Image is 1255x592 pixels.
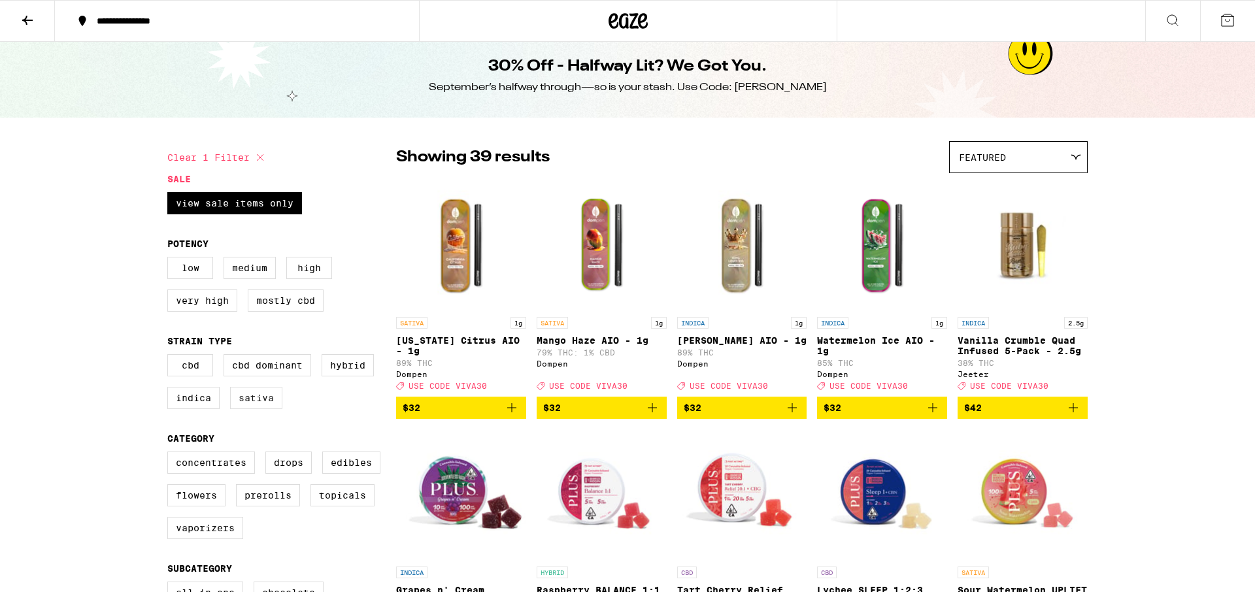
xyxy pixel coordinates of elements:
legend: Sale [167,174,191,184]
p: Mango Haze AIO - 1g [537,335,667,346]
h1: 30% Off - Halfway Lit? We Got You. [488,56,767,78]
span: USE CODE VIVA30 [549,382,627,390]
label: Indica [167,387,220,409]
p: INDICA [677,317,709,329]
button: Add to bag [817,397,947,419]
a: Open page for Vanilla Crumble Quad Infused 5-Pack - 2.5g from Jeeter [958,180,1088,397]
p: Vanilla Crumble Quad Infused 5-Pack - 2.5g [958,335,1088,356]
span: USE CODE VIVA30 [970,382,1048,390]
p: [US_STATE] Citrus AIO - 1g [396,335,526,356]
p: [PERSON_NAME] AIO - 1g [677,335,807,346]
label: Topicals [310,484,375,506]
div: Dompen [677,359,807,368]
p: 85% THC [817,359,947,367]
label: Mostly CBD [248,289,324,312]
img: Dompen - Mango Haze AIO - 1g [537,180,667,310]
label: Medium [224,257,276,279]
img: Jeeter - Vanilla Crumble Quad Infused 5-Pack - 2.5g [958,180,1088,310]
legend: Subcategory [167,563,232,574]
button: Add to bag [396,397,526,419]
a: Open page for Watermelon Ice AIO - 1g from Dompen [817,180,947,397]
span: Hi. Need any help? [8,9,94,20]
label: Prerolls [236,484,300,506]
label: High [286,257,332,279]
p: SATIVA [396,317,427,329]
p: Watermelon Ice AIO - 1g [817,335,947,356]
img: PLUS - Grapes n' Cream Solventless Gummies [396,429,526,560]
img: Dompen - King Louis XIII AIO - 1g [677,180,807,310]
label: Vaporizers [167,517,243,539]
span: USE CODE VIVA30 [829,382,908,390]
p: SATIVA [537,317,568,329]
label: CBD Dominant [224,354,311,376]
span: $32 [543,403,561,413]
p: SATIVA [958,567,989,578]
p: 1g [510,317,526,329]
div: September’s halfway through—so is your stash. Use Code: [PERSON_NAME] [429,80,827,95]
label: Drops [265,452,312,474]
p: 1g [651,317,667,329]
button: Add to bag [677,397,807,419]
legend: Potency [167,238,209,249]
span: Featured [959,152,1006,163]
button: Clear 1 filter [167,141,268,174]
p: CBD [817,567,837,578]
a: Open page for California Citrus AIO - 1g from Dompen [396,180,526,397]
span: $42 [964,403,982,413]
p: 2.5g [1064,317,1088,329]
p: 89% THC [677,348,807,357]
p: HYBRID [537,567,568,578]
div: Dompen [817,370,947,378]
label: Hybrid [322,354,374,376]
p: Showing 39 results [396,146,550,169]
label: Low [167,257,213,279]
button: Add to bag [537,397,667,419]
a: Open page for Mango Haze AIO - 1g from Dompen [537,180,667,397]
span: $32 [824,403,841,413]
div: Dompen [537,359,667,368]
p: 89% THC [396,359,526,367]
label: Edibles [322,452,380,474]
a: Open page for King Louis XIII AIO - 1g from Dompen [677,180,807,397]
img: PLUS - Raspberry BALANCE 1:1 Gummies [537,429,667,560]
label: Flowers [167,484,226,506]
p: INDICA [396,567,427,578]
p: INDICA [817,317,848,329]
img: PLUS - Lychee SLEEP 1:2:3 Gummies [817,429,947,560]
img: Dompen - Watermelon Ice AIO - 1g [817,180,947,310]
p: INDICA [958,317,989,329]
button: Add to bag [958,397,1088,419]
img: PLUS - Sour Watermelon UPLIFT Gummies [958,429,1088,560]
span: $32 [403,403,420,413]
span: USE CODE VIVA30 [690,382,768,390]
p: 79% THC: 1% CBD [537,348,667,357]
p: 1g [931,317,947,329]
p: 1g [791,317,807,329]
span: $32 [684,403,701,413]
label: View Sale Items Only [167,192,302,214]
label: Sativa [230,387,282,409]
label: Concentrates [167,452,255,474]
div: Dompen [396,370,526,378]
img: Dompen - California Citrus AIO - 1g [396,180,526,310]
div: Jeeter [958,370,1088,378]
img: PLUS - Tart Cherry Relief 20:5:1 Gummies [677,429,807,560]
legend: Strain Type [167,336,232,346]
legend: Category [167,433,214,444]
span: USE CODE VIVA30 [409,382,487,390]
label: CBD [167,354,213,376]
p: 38% THC [958,359,1088,367]
label: Very High [167,289,237,312]
p: CBD [677,567,697,578]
